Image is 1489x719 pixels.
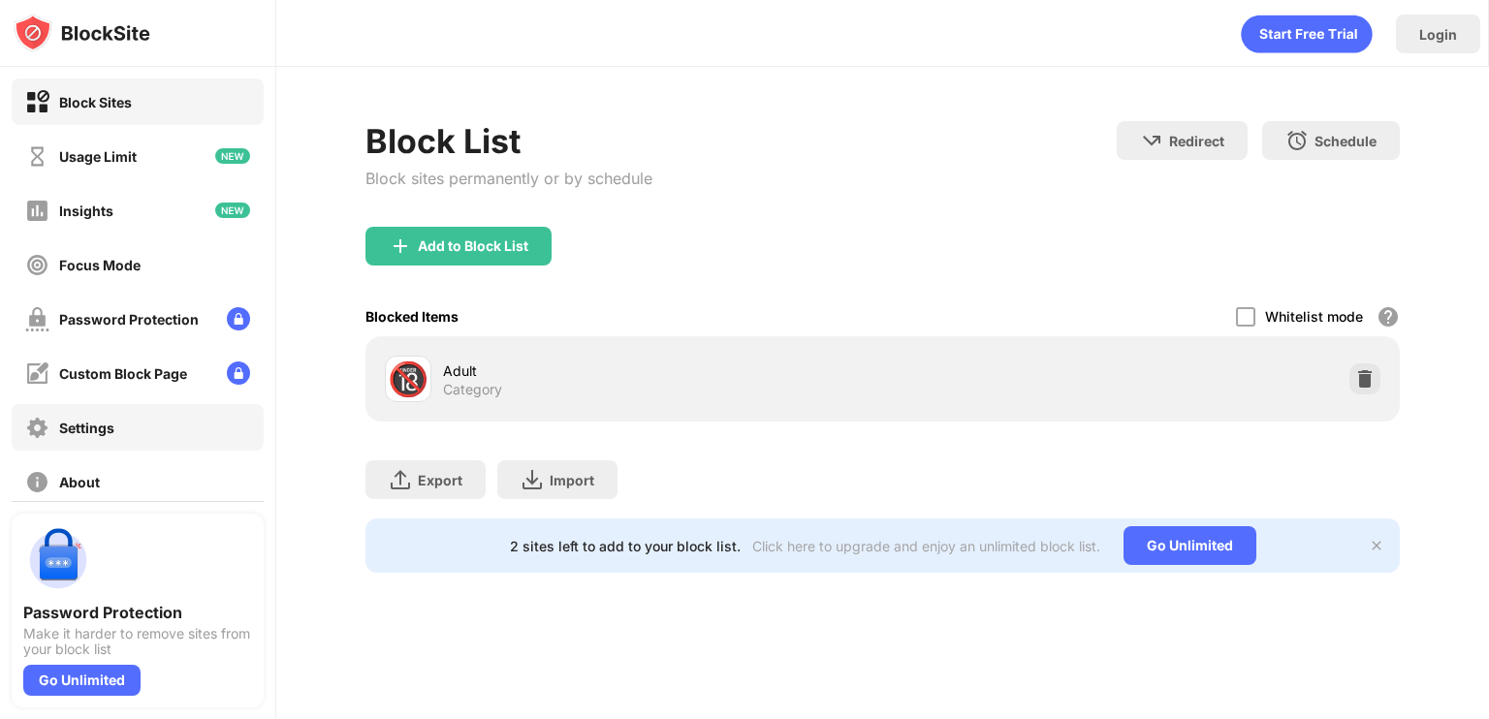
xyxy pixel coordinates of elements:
[550,472,594,488] div: Import
[443,381,502,398] div: Category
[23,603,252,622] div: Password Protection
[25,144,49,169] img: time-usage-off.svg
[23,665,141,696] div: Go Unlimited
[25,307,49,331] img: password-protection-off.svg
[59,365,187,382] div: Custom Block Page
[388,359,428,399] div: 🔞
[25,199,49,223] img: insights-off.svg
[59,203,113,219] div: Insights
[59,420,114,436] div: Settings
[1315,133,1377,149] div: Schedule
[1169,133,1224,149] div: Redirect
[1419,26,1457,43] div: Login
[227,361,250,385] img: lock-menu.svg
[25,253,49,277] img: focus-off.svg
[59,311,199,328] div: Password Protection
[59,257,141,273] div: Focus Mode
[365,308,459,325] div: Blocked Items
[418,472,462,488] div: Export
[59,148,137,165] div: Usage Limit
[365,169,652,188] div: Block sites permanently or by schedule
[59,474,100,490] div: About
[418,238,528,254] div: Add to Block List
[25,361,49,386] img: customize-block-page-off.svg
[215,203,250,218] img: new-icon.svg
[14,14,150,52] img: logo-blocksite.svg
[1369,538,1384,553] img: x-button.svg
[23,525,93,595] img: push-password-protection.svg
[1124,526,1256,565] div: Go Unlimited
[1241,15,1373,53] div: animation
[443,360,882,381] div: Adult
[215,148,250,164] img: new-icon.svg
[25,470,49,494] img: about-off.svg
[510,538,741,554] div: 2 sites left to add to your block list.
[365,121,652,161] div: Block List
[752,538,1100,554] div: Click here to upgrade and enjoy an unlimited block list.
[227,307,250,330] img: lock-menu.svg
[1265,308,1363,325] div: Whitelist mode
[23,626,252,657] div: Make it harder to remove sites from your block list
[25,416,49,440] img: settings-off.svg
[59,94,132,110] div: Block Sites
[25,90,49,114] img: block-on.svg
